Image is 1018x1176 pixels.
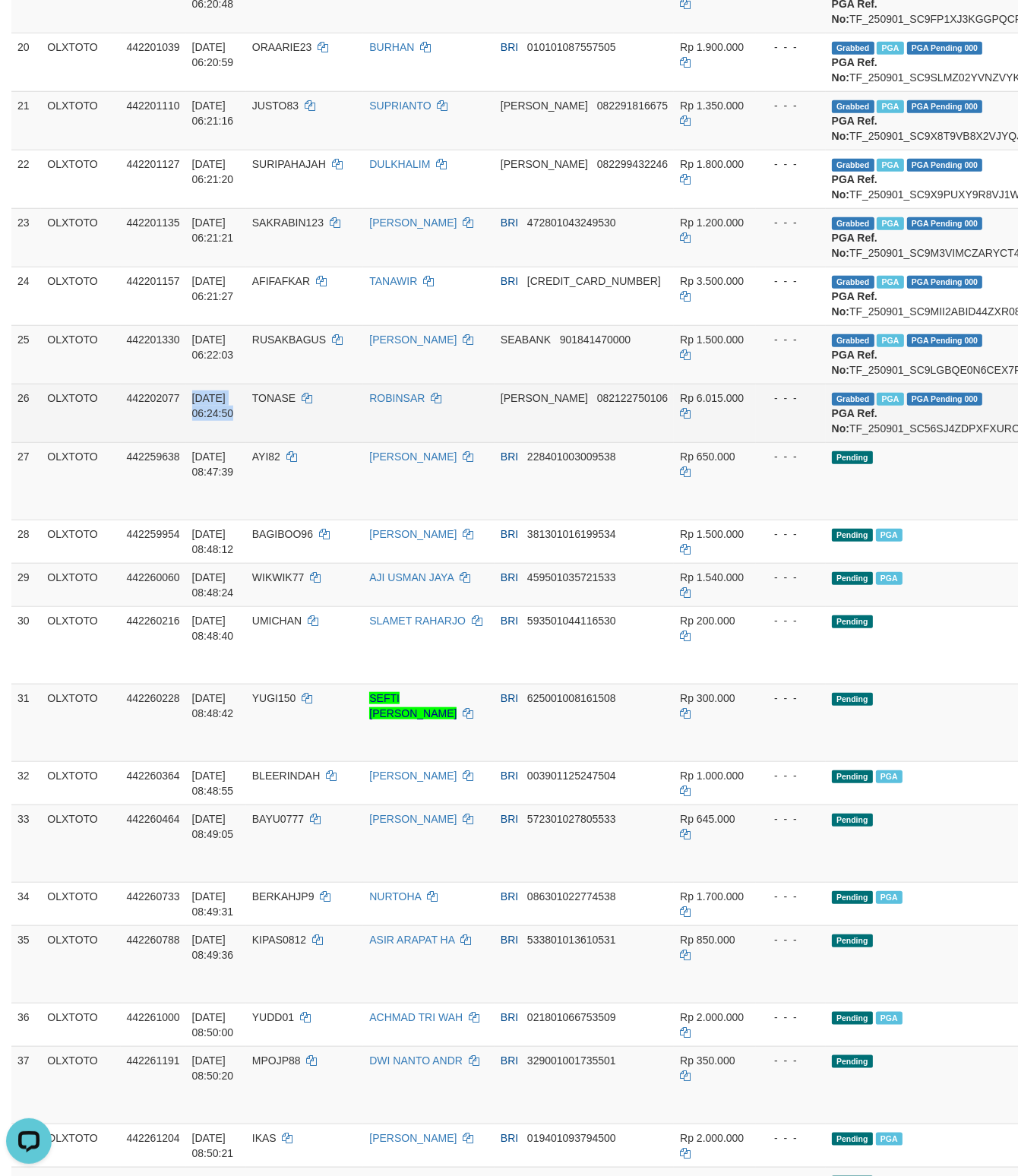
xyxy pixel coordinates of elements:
[369,813,457,825] a: [PERSON_NAME]
[252,692,296,704] span: YUGI150
[907,42,983,55] span: PGA Pending
[11,925,41,1003] td: 35
[369,615,466,627] a: SLAMET RAHARJO
[369,890,421,903] a: NURTOHA
[127,275,180,287] span: 442201157
[41,1124,120,1167] td: OLXTOTO
[369,450,457,463] a: [PERSON_NAME]
[762,98,820,113] div: - - -
[832,115,877,142] b: PGA Ref. No:
[877,276,903,289] span: Marked by aubibnu
[252,1132,277,1144] span: IKAS
[762,273,820,289] div: - - -
[252,217,324,229] span: SAKRABIN123
[877,334,903,347] span: Marked by aubabdullah
[11,761,41,805] td: 32
[369,1011,463,1023] a: ACHMAD TRI WAH
[907,393,983,406] span: PGA Pending
[762,932,820,947] div: - - -
[832,217,874,230] span: Grabbed
[11,606,41,684] td: 30
[192,450,234,478] span: [DATE] 08:47:39
[11,1003,41,1046] td: 36
[527,450,616,463] span: Copy 228401003009538 to clipboard
[192,1011,234,1038] span: [DATE] 08:50:00
[680,41,744,53] span: Rp 1.900.000
[877,100,903,113] span: Marked by aubsensen
[876,770,903,783] span: Marked by aubrezazulfa
[876,1012,903,1025] span: Marked by aubrezazulfa
[527,615,616,627] span: Copy 593501044116530 to clipboard
[252,1011,294,1023] span: YUDD01
[192,1132,234,1159] span: [DATE] 08:50:21
[252,392,296,404] span: TONASE
[680,1011,744,1023] span: Rp 2.000.000
[127,41,180,53] span: 442201039
[252,334,326,346] span: RUSAKBAGUS
[527,275,661,287] span: Copy 566901021996538 to clipboard
[527,41,616,53] span: Copy 010101087557505 to clipboard
[192,217,234,244] span: [DATE] 06:21:21
[252,41,312,53] span: ORAARIE23
[680,528,744,540] span: Rp 1.500.000
[252,275,310,287] span: AFIFAFKAR
[877,217,903,230] span: Marked by aubibnu
[127,334,180,346] span: 442201330
[832,173,877,201] b: PGA Ref. No:
[501,450,518,463] span: BRI
[501,615,518,627] span: BRI
[527,571,616,583] span: Copy 459501035721533 to clipboard
[11,684,41,761] td: 31
[41,805,120,882] td: OLXTOTO
[41,267,120,325] td: OLXTOTO
[597,392,668,404] span: Copy 082122750106 to clipboard
[369,1132,457,1144] a: [PERSON_NAME]
[192,890,234,918] span: [DATE] 08:49:31
[832,770,873,783] span: Pending
[501,692,518,704] span: BRI
[501,770,518,782] span: BRI
[127,100,180,112] span: 442201110
[832,232,877,259] b: PGA Ref. No:
[527,217,616,229] span: Copy 472801043249530 to clipboard
[762,811,820,827] div: - - -
[501,934,518,946] span: BRI
[11,882,41,925] td: 34
[127,934,180,946] span: 442260788
[832,290,877,318] b: PGA Ref. No:
[11,33,41,91] td: 20
[192,334,234,361] span: [DATE] 06:22:03
[192,934,234,961] span: [DATE] 08:49:36
[41,684,120,761] td: OLXTOTO
[41,1046,120,1124] td: OLXTOTO
[832,42,874,55] span: Grabbed
[252,890,315,903] span: BERKAHJP9
[252,100,299,112] span: JUSTO83
[41,442,120,520] td: OLXTOTO
[907,100,983,113] span: PGA Pending
[501,217,518,229] span: BRI
[832,693,873,706] span: Pending
[680,450,735,463] span: Rp 650.000
[877,42,903,55] span: Marked by aubibnu
[41,925,120,1003] td: OLXTOTO
[501,100,588,112] span: [PERSON_NAME]
[527,813,616,825] span: Copy 572301027805533 to clipboard
[762,889,820,904] div: - - -
[127,890,180,903] span: 442260733
[41,150,120,208] td: OLXTOTO
[597,100,668,112] span: Copy 082291816675 to clipboard
[501,813,518,825] span: BRI
[680,813,735,825] span: Rp 645.000
[762,768,820,783] div: - - -
[907,334,983,347] span: PGA Pending
[41,91,120,150] td: OLXTOTO
[762,40,820,55] div: - - -
[832,1012,873,1025] span: Pending
[369,528,457,540] a: [PERSON_NAME]
[762,1053,820,1068] div: - - -
[192,275,234,302] span: [DATE] 06:21:27
[876,572,903,585] span: Marked by aubrezazulfa
[680,334,744,346] span: Rp 1.500.000
[876,1133,903,1146] span: Marked by aubrezazulfa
